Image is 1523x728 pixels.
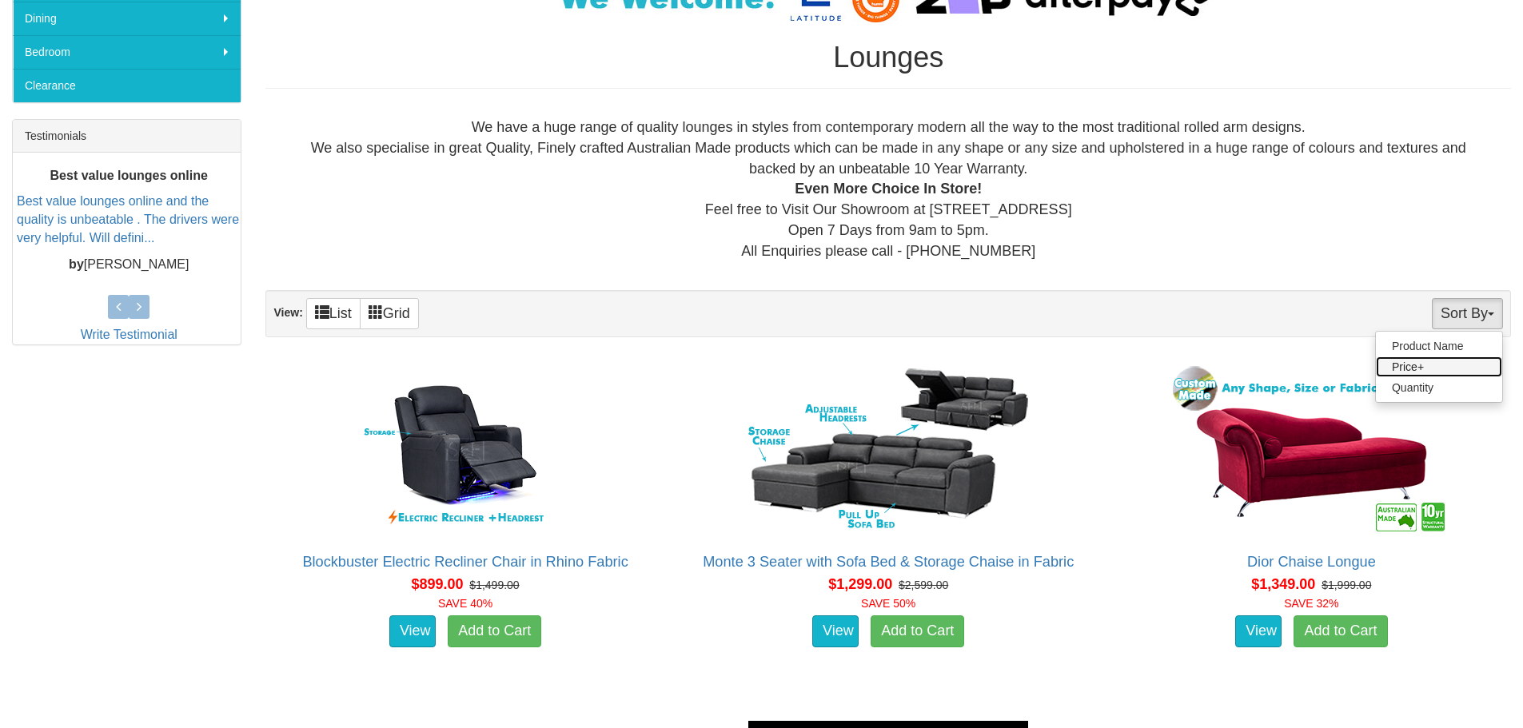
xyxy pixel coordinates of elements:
a: Bedroom [13,35,241,69]
strong: View: [273,306,302,319]
b: Best value lounges online [50,169,208,182]
a: Add to Cart [871,615,964,647]
b: Even More Choice In Store! [795,181,982,197]
a: Grid [360,298,419,329]
a: Monte 3 Seater with Sofa Bed & Storage Chaise in Fabric [703,554,1074,570]
a: Write Testimonial [81,328,177,341]
a: Add to Cart [448,615,541,647]
a: Dining [13,2,241,35]
a: Blockbuster Electric Recliner Chair in Rhino Fabric [302,554,628,570]
del: $2,599.00 [899,579,948,591]
a: Quantity [1376,377,1502,398]
a: Dior Chaise Longue [1247,554,1376,570]
font: SAVE 40% [438,597,492,610]
a: View [389,615,436,647]
a: Product Name [1376,336,1502,356]
a: View [812,615,859,647]
del: $1,499.00 [469,579,519,591]
span: $1,299.00 [828,576,892,592]
div: We have a huge range of quality lounges in styles from contemporary modern all the way to the mos... [278,117,1498,261]
font: SAVE 32% [1284,597,1338,610]
div: Testimonials [13,120,241,153]
img: Dior Chaise Longue [1167,362,1455,538]
img: Blockbuster Electric Recliner Chair in Rhino Fabric [321,362,609,538]
del: $1,999.00 [1322,579,1371,591]
h1: Lounges [265,42,1511,74]
a: Price+ [1376,356,1502,377]
button: Sort By [1432,298,1503,329]
p: [PERSON_NAME] [17,256,241,274]
span: $899.00 [411,576,463,592]
a: Best value lounges online and the quality is unbeatable . The drivers were very helpful. Will def... [17,194,239,245]
a: List [306,298,361,329]
a: Clearance [13,69,241,102]
a: Add to Cart [1294,615,1387,647]
a: View [1235,615,1282,647]
font: SAVE 50% [861,597,915,610]
b: by [69,257,84,271]
span: $1,349.00 [1251,576,1315,592]
img: Monte 3 Seater with Sofa Bed & Storage Chaise in Fabric [744,362,1032,538]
